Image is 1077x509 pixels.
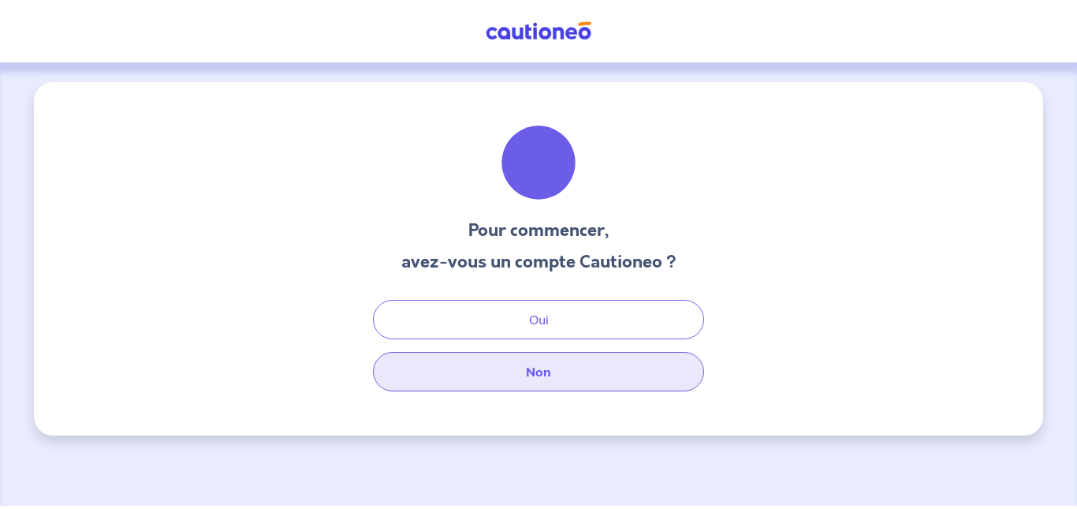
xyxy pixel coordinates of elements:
[401,249,676,275] h3: avez-vous un compte Cautioneo ?
[401,218,676,243] h3: Pour commencer,
[373,352,704,391] button: Non
[373,300,704,339] button: Oui
[496,120,581,205] img: illu_welcome.svg
[479,21,598,41] img: Cautioneo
